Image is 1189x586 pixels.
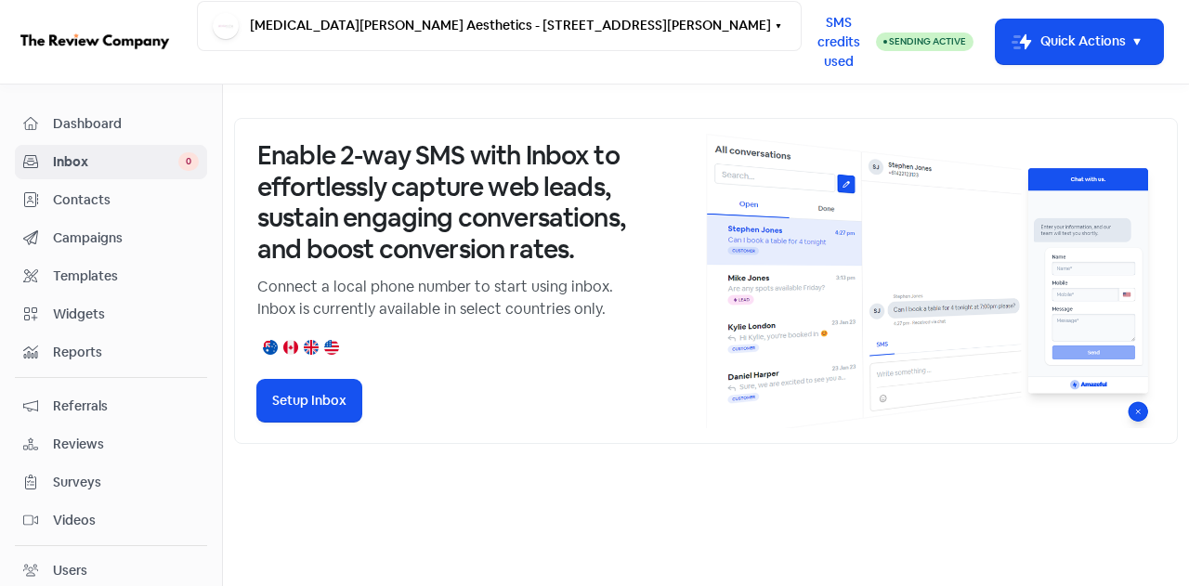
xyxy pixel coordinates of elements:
[53,228,199,248] span: Campaigns
[802,31,876,50] a: SMS credits used
[53,305,199,324] span: Widgets
[197,1,802,51] button: [MEDICAL_DATA][PERSON_NAME] Aesthetics - [STREET_ADDRESS][PERSON_NAME]
[53,561,87,580] div: Users
[283,340,298,355] img: canada.png
[15,221,207,255] a: Campaigns
[53,511,199,530] span: Videos
[15,335,207,370] a: Reports
[53,114,199,134] span: Dashboard
[324,340,339,355] img: united-states.png
[257,380,361,422] button: Setup Inbox
[15,107,207,141] a: Dashboard
[15,183,207,217] a: Contacts
[817,13,860,72] span: SMS credits used
[257,140,629,265] h3: Enable 2-way SMS with Inbox to effortlessly capture web leads, sustain engaging conversations, an...
[53,343,199,362] span: Reports
[15,389,207,423] a: Referrals
[53,190,199,210] span: Contacts
[15,465,207,500] a: Surveys
[15,259,207,293] a: Templates
[53,435,199,454] span: Reviews
[53,397,199,416] span: Referrals
[15,297,207,332] a: Widgets
[53,267,199,286] span: Templates
[706,134,1155,428] img: inbox-default-image-2.png
[263,340,278,355] img: australia.png
[15,427,207,462] a: Reviews
[178,152,199,171] span: 0
[876,31,973,53] a: Sending Active
[15,145,207,179] a: Inbox 0
[53,152,178,172] span: Inbox
[304,340,319,355] img: united-kingdom.png
[889,35,966,47] span: Sending Active
[257,276,629,320] p: Connect a local phone number to start using inbox. Inbox is currently available in select countri...
[15,503,207,538] a: Videos
[53,473,199,492] span: Surveys
[996,20,1163,64] button: Quick Actions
